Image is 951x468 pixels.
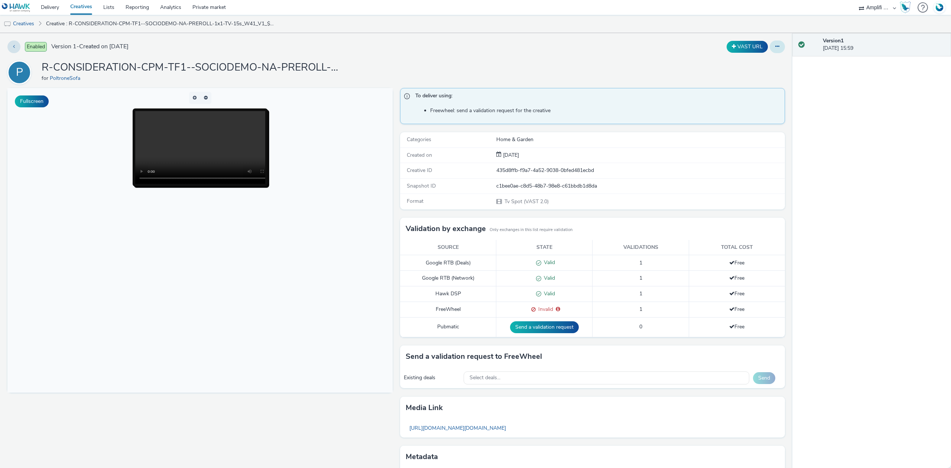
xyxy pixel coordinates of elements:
[639,290,642,297] span: 1
[823,37,945,52] div: [DATE] 15:59
[407,152,432,159] span: Created on
[496,182,785,190] div: c1bee0ae-c8d5-48b7-98e8-c61bbdb1d8da
[4,20,11,28] img: tv
[400,255,496,271] td: Google RTB (Deals)
[406,351,542,362] h3: Send a validation request to FreeWheel
[7,69,34,76] a: P
[50,75,83,82] a: PoltroneSofa
[407,167,432,174] span: Creative ID
[15,95,49,107] button: Fullscreen
[400,271,496,286] td: Google RTB (Network)
[823,37,844,44] strong: Version 1
[753,372,775,384] button: Send
[400,240,496,255] th: Source
[729,306,744,313] span: Free
[406,402,443,413] h3: Media link
[51,42,129,51] span: Version 1 - Created on [DATE]
[404,374,460,381] div: Existing deals
[42,15,280,33] a: Creative : R-CONSIDERATION-CPM-TF1--SOCIODEMO-NA-PREROLL-1x1-TV-15s_W41_V1_$430141713$
[42,61,339,75] h1: R-CONSIDERATION-CPM-TF1--SOCIODEMO-NA-PREROLL-1x1-TV-15s_W41_V1_$430141713$
[490,227,572,233] small: Only exchanges in this list require validation
[504,198,549,205] span: Tv Spot (VAST 2.0)
[400,317,496,337] td: Pubmatic
[689,240,785,255] th: Total cost
[900,1,914,13] a: Hawk Academy
[934,2,945,13] img: Account FR
[729,290,744,297] span: Free
[470,375,500,381] span: Select deals...
[16,62,23,83] div: P
[639,259,642,266] span: 1
[430,107,781,114] li: Freewheel: send a validation request for the creative
[406,223,486,234] h3: Validation by exchange
[729,274,744,282] span: Free
[407,182,436,189] span: Snapshot ID
[407,136,431,143] span: Categories
[496,167,785,174] div: 435d8ffb-f9a7-4a52-9038-0bfed481ecbd
[400,286,496,302] td: Hawk DSP
[415,92,778,102] span: To deliver using:
[725,41,770,53] div: Duplicate the creative as a VAST URL
[502,152,519,159] span: [DATE]
[502,152,519,159] div: Creation 06 October 2025, 15:59
[727,41,768,53] button: VAST URL
[900,1,911,13] img: Hawk Academy
[729,323,744,330] span: Free
[729,259,744,266] span: Free
[42,75,50,82] span: for
[496,240,593,255] th: State
[406,421,510,435] a: [URL][DOMAIN_NAME][DOMAIN_NAME]
[593,240,689,255] th: Validations
[541,259,555,266] span: Valid
[639,306,642,313] span: 1
[510,321,579,333] button: Send a validation request
[25,42,47,52] span: Enabled
[536,306,553,313] span: Invalid
[400,302,496,317] td: FreeWheel
[2,3,30,12] img: undefined Logo
[541,290,555,297] span: Valid
[639,274,642,282] span: 1
[541,274,555,282] span: Valid
[639,323,642,330] span: 0
[496,136,785,143] div: Home & Garden
[407,198,423,205] span: Format
[406,451,438,462] h3: Metadata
